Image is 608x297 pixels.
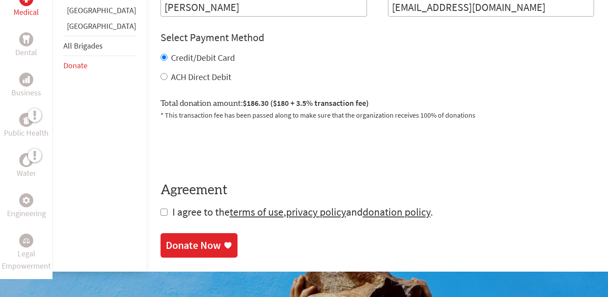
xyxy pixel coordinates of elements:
div: Legal Empowerment [19,234,33,248]
span: I agree to the , and . [172,205,433,219]
img: Business [23,76,30,83]
a: [GEOGRAPHIC_DATA] [67,5,136,15]
a: [GEOGRAPHIC_DATA] [67,21,136,31]
a: donation policy [363,205,430,219]
a: EngineeringEngineering [7,193,46,220]
img: Engineering [23,197,30,204]
p: Medical [14,6,39,18]
label: Total donation amount: [161,97,369,110]
li: All Brigades [63,36,136,56]
div: Public Health [19,113,33,127]
p: * This transaction fee has been passed along to make sure that the organization receives 100% of ... [161,110,594,120]
p: Public Health [4,127,49,139]
a: Donate Now [161,233,238,258]
li: Ghana [63,4,136,20]
img: Legal Empowerment [23,238,30,243]
a: BusinessBusiness [11,73,41,99]
a: terms of use [230,205,283,219]
a: privacy policy [286,205,346,219]
a: WaterWater [17,153,36,179]
div: Donate Now [166,238,221,252]
p: Legal Empowerment [2,248,51,272]
div: Dental [19,32,33,46]
h4: Select Payment Method [161,31,594,45]
a: Donate [63,60,87,70]
div: Business [19,73,33,87]
div: Water [19,153,33,167]
a: Public HealthPublic Health [4,113,49,139]
span: $186.30 ($180 + 3.5% transaction fee) [243,98,369,108]
label: ACH Direct Debit [171,71,231,82]
a: DentalDental [15,32,37,59]
img: Water [23,155,30,165]
img: Public Health [23,115,30,124]
a: Legal EmpowermentLegal Empowerment [2,234,51,272]
h4: Agreement [161,182,594,198]
label: Credit/Debit Card [171,52,235,63]
p: Business [11,87,41,99]
div: Engineering [19,193,33,207]
img: Dental [23,35,30,44]
li: Panama [63,20,136,36]
p: Water [17,167,36,179]
iframe: reCAPTCHA [161,131,294,165]
a: All Brigades [63,41,103,51]
li: Donate [63,56,136,75]
p: Dental [15,46,37,59]
p: Engineering [7,207,46,220]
